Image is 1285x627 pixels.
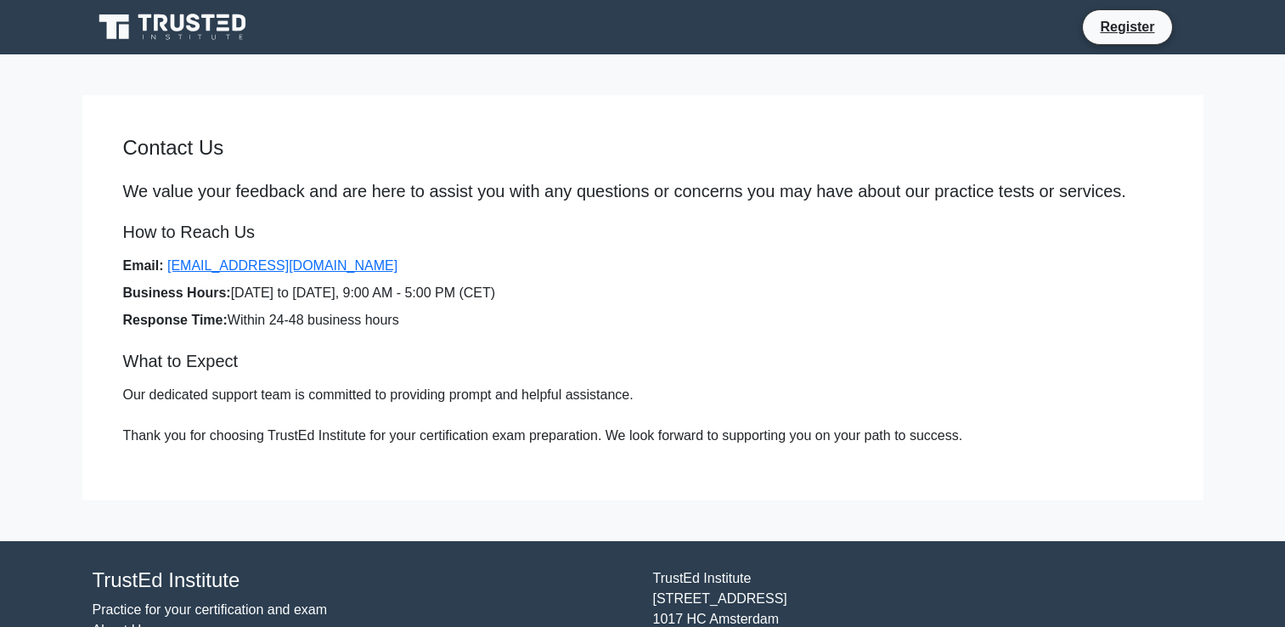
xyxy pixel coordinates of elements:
[123,351,1163,371] h5: What to Expect
[93,602,328,617] a: Practice for your certification and exam
[123,426,1163,446] p: Thank you for choosing TrustEd Institute for your certification exam preparation. We look forward...
[123,222,1163,242] h5: How to Reach Us
[167,258,397,273] a: [EMAIL_ADDRESS][DOMAIN_NAME]
[123,283,1163,303] li: [DATE] to [DATE], 9:00 AM - 5:00 PM (CET)
[93,568,633,593] h4: TrustEd Institute
[123,136,1163,161] h4: Contact Us
[123,258,164,273] strong: Email:
[123,285,231,300] strong: Business Hours:
[1090,16,1164,37] a: Register
[123,385,1163,405] p: Our dedicated support team is committed to providing prompt and helpful assistance.
[123,310,1163,330] li: Within 24-48 business hours
[123,181,1163,201] p: We value your feedback and are here to assist you with any questions or concerns you may have abo...
[123,313,228,327] strong: Response Time:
